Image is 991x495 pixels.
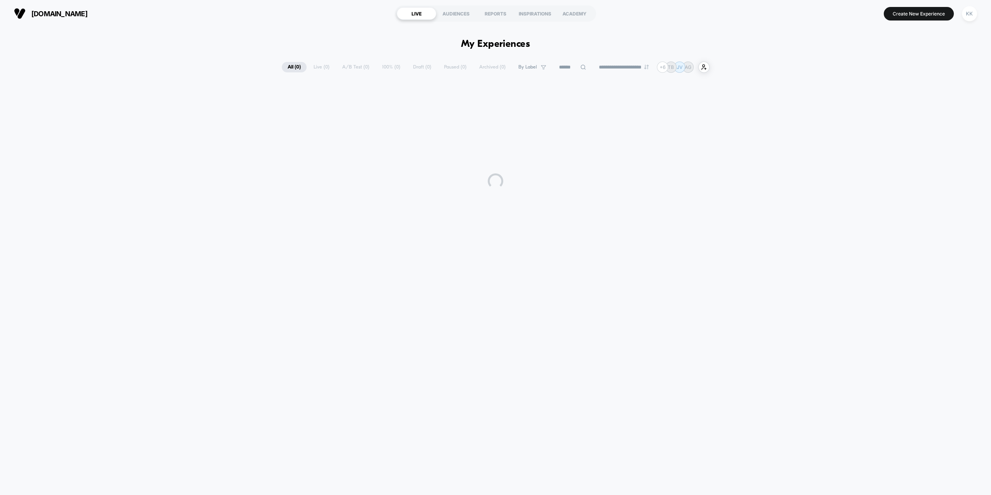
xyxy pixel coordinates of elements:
[31,10,87,18] span: [DOMAIN_NAME]
[668,64,674,70] p: TB
[677,64,682,70] p: JV
[397,7,436,20] div: LIVE
[884,7,954,21] button: Create New Experience
[12,7,90,20] button: [DOMAIN_NAME]
[644,65,649,69] img: end
[685,64,691,70] p: AG
[436,7,476,20] div: AUDIENCES
[476,7,515,20] div: REPORTS
[282,62,307,72] span: All ( 0 )
[518,64,537,70] span: By Label
[461,39,530,50] h1: My Experiences
[14,8,26,19] img: Visually logo
[555,7,594,20] div: ACADEMY
[962,6,977,21] div: KK
[960,6,979,22] button: KK
[657,62,668,73] div: + 6
[515,7,555,20] div: INSPIRATIONS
